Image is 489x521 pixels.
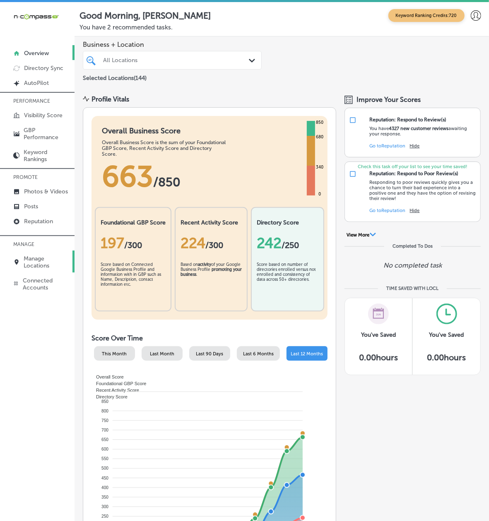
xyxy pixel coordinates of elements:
[101,262,166,304] div: Score based on Connected Google Business Profile and information with in GBP such as Name, Descri...
[90,381,146,386] span: Foundational GBP Score
[24,80,49,87] p: AutoPilot
[181,219,242,226] h2: Recent Activity Score
[24,65,63,72] p: Directory Sync
[315,164,325,171] div: 340
[150,351,174,357] span: Last Month
[291,351,323,357] span: Last 12 Months
[92,334,328,342] h2: Score Over Time
[427,352,466,362] h5: 0.00 hours
[345,164,480,169] p: Check this task off your list to see your time saved!
[370,126,476,137] p: You have awaiting your response.
[101,219,166,226] h2: Foundational GBP Score
[24,188,68,195] p: Photos & Videos
[393,244,433,249] div: Completed To Dos
[370,171,459,176] div: Reputation: Respond to Poor Review(s)
[181,262,242,304] div: Based on of your Google Business Profile .
[370,208,406,213] a: Go toReputation
[24,127,70,141] p: GBP Performance
[410,143,420,149] button: Hide
[79,10,211,21] p: Good Morning, [PERSON_NAME]
[23,277,70,291] p: Connected Accounts
[315,134,325,140] div: 680
[90,388,139,393] span: Recent Activity Score
[24,112,63,119] p: Visibility Score
[315,119,325,126] div: 850
[361,331,396,338] h3: You've Saved
[205,240,223,250] span: /300
[101,476,108,480] tspan: 450
[429,331,464,338] h3: You've Saved
[386,286,438,291] div: TIME SAVED WITH LOCL
[24,149,70,163] p: Keyword Rankings
[101,447,108,452] tspan: 600
[370,143,406,149] a: Go toReputation
[317,191,323,198] div: 0
[102,140,226,157] div: Overall Business Score is the sum of your Foundational GBP Score, Recent Activity Score and Direc...
[101,495,108,499] tspan: 350
[102,159,153,194] span: 663
[370,180,476,201] p: Responding to poor reviews quickly gives you a chance to turn their bad experience into a positiv...
[101,514,108,519] tspan: 250
[13,13,59,21] img: 660ab0bf-5cc7-4cb8-ba1c-48b5ae0f18e60NCTV_CLogo_TV_Black_-500x88.png
[92,95,129,103] div: Profile Vitals
[83,71,147,82] p: Selected Locations ( 144 )
[357,96,421,104] span: Improve Your Scores
[153,175,181,190] span: / 850
[257,234,318,252] div: 242
[24,203,38,210] p: Posts
[101,437,108,442] tspan: 650
[101,418,108,423] tspan: 750
[257,262,318,304] div: Score based on number of directories enrolled versus not enrolled and consistency of data across ...
[344,232,379,239] button: View More
[359,352,398,362] h5: 0.00 hours
[388,9,465,22] span: Keyword Ranking Credits: 720
[24,50,49,57] p: Overview
[181,267,242,277] b: promoting your business
[101,428,108,432] tspan: 700
[103,57,250,64] div: All Locations
[101,399,108,404] tspan: 850
[389,126,449,131] strong: 4327 new customer reviews
[243,351,274,357] span: Last 6 Months
[83,41,262,48] span: Business + Location
[79,24,484,31] p: You have 2 recommended tasks.
[101,234,166,252] div: 197
[101,409,108,413] tspan: 800
[102,351,127,357] span: This Month
[181,234,242,252] div: 224
[90,374,124,379] span: Overall Score
[24,218,53,225] p: Reputation
[410,208,420,213] button: Hide
[101,466,108,471] tspan: 500
[196,351,223,357] span: Last 90 Days
[24,255,70,269] p: Manage Locations
[101,504,108,509] tspan: 300
[124,240,142,250] span: / 300
[370,117,447,123] div: Reputation: Respond to Review(s)
[198,262,211,267] b: activity
[90,394,128,399] span: Directory Score
[102,126,226,135] h1: Overall Business Score
[101,485,108,490] tspan: 400
[282,240,299,250] span: /250
[101,457,108,461] tspan: 550
[383,261,442,269] p: No completed task
[257,219,318,226] h2: Directory Score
